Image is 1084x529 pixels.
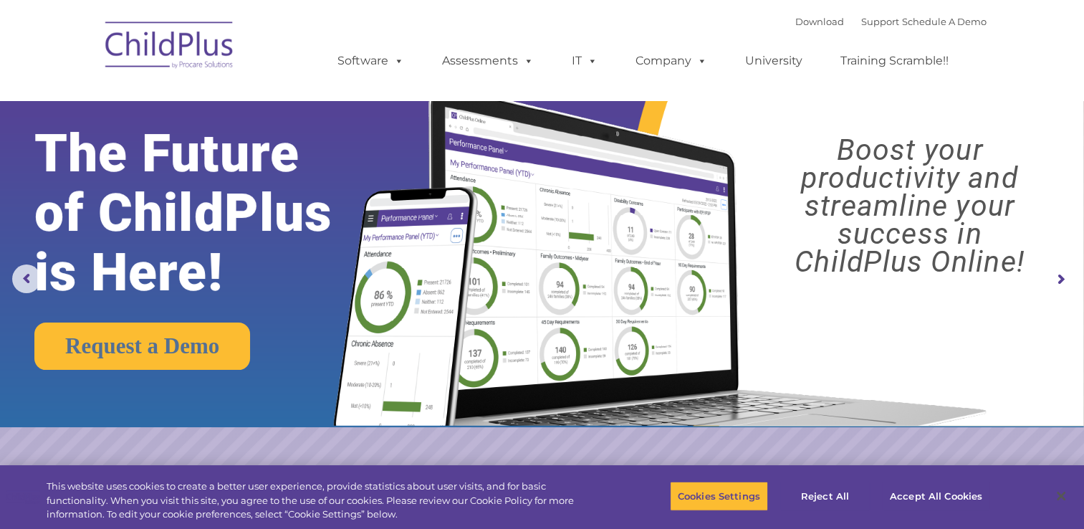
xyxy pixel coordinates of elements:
[34,124,380,302] rs-layer: The Future of ChildPlus is Here!
[34,323,250,370] a: Request a Demo
[749,136,1070,276] rs-layer: Boost your productivity and streamline your success in ChildPlus Online!
[621,47,721,75] a: Company
[670,481,768,511] button: Cookies Settings
[323,47,418,75] a: Software
[795,16,987,27] font: |
[199,95,243,105] span: Last name
[199,153,260,164] span: Phone number
[902,16,987,27] a: Schedule A Demo
[428,47,548,75] a: Assessments
[47,480,596,522] div: This website uses cookies to create a better user experience, provide statistics about user visit...
[780,481,870,511] button: Reject All
[731,47,817,75] a: University
[882,481,990,511] button: Accept All Cookies
[861,16,899,27] a: Support
[98,11,241,83] img: ChildPlus by Procare Solutions
[795,16,844,27] a: Download
[826,47,963,75] a: Training Scramble!!
[1045,480,1077,512] button: Close
[557,47,612,75] a: IT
